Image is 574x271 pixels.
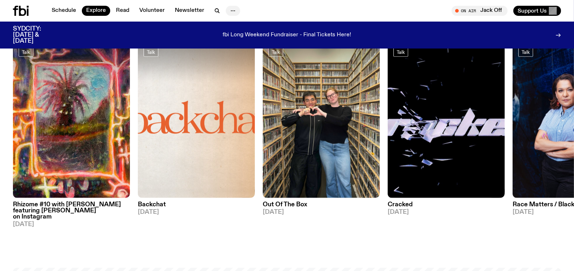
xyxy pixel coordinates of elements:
[263,209,380,215] span: [DATE]
[393,47,408,57] a: Talk
[144,47,158,57] a: Talk
[518,47,533,57] a: Talk
[518,8,547,14] span: Support Us
[388,202,505,208] h3: Cracked
[272,49,280,55] span: Talk
[522,49,530,55] span: Talk
[112,6,134,16] a: Read
[263,42,380,198] img: Matt and Kate stand in the music library and make a heart shape with one hand each.
[138,202,255,208] h3: Backchat
[513,6,561,16] button: Support Us
[135,6,169,16] a: Volunteer
[263,198,380,215] a: Out Of The Box[DATE]
[13,202,130,220] h3: Rhizome #10 with [PERSON_NAME] featuring [PERSON_NAME] on Instagram
[388,198,505,215] a: Cracked[DATE]
[269,47,283,57] a: Talk
[13,42,130,198] img: Luci Avard, Roundabout Painting, from Deer Empty at Suite7a.
[263,202,380,208] h3: Out Of The Box
[388,42,505,198] img: Logo for Podcast Cracked. Black background, with white writing, with glass smashing graphics
[82,6,110,16] a: Explore
[171,6,209,16] a: Newsletter
[13,221,130,228] span: [DATE]
[452,6,508,16] button: On AirJack Off
[22,49,30,55] span: Talk
[147,49,155,55] span: Talk
[19,47,33,57] a: Talk
[138,209,255,215] span: [DATE]
[223,32,351,38] p: fbi Long Weekend Fundraiser - Final Tickets Here!
[47,6,80,16] a: Schedule
[138,198,255,215] a: Backchat[DATE]
[397,49,405,55] span: Talk
[388,209,505,215] span: [DATE]
[13,26,59,44] h3: SYDCITY: [DATE] & [DATE]
[13,198,130,228] a: Rhizome #10 with [PERSON_NAME] featuring [PERSON_NAME] on Instagram[DATE]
